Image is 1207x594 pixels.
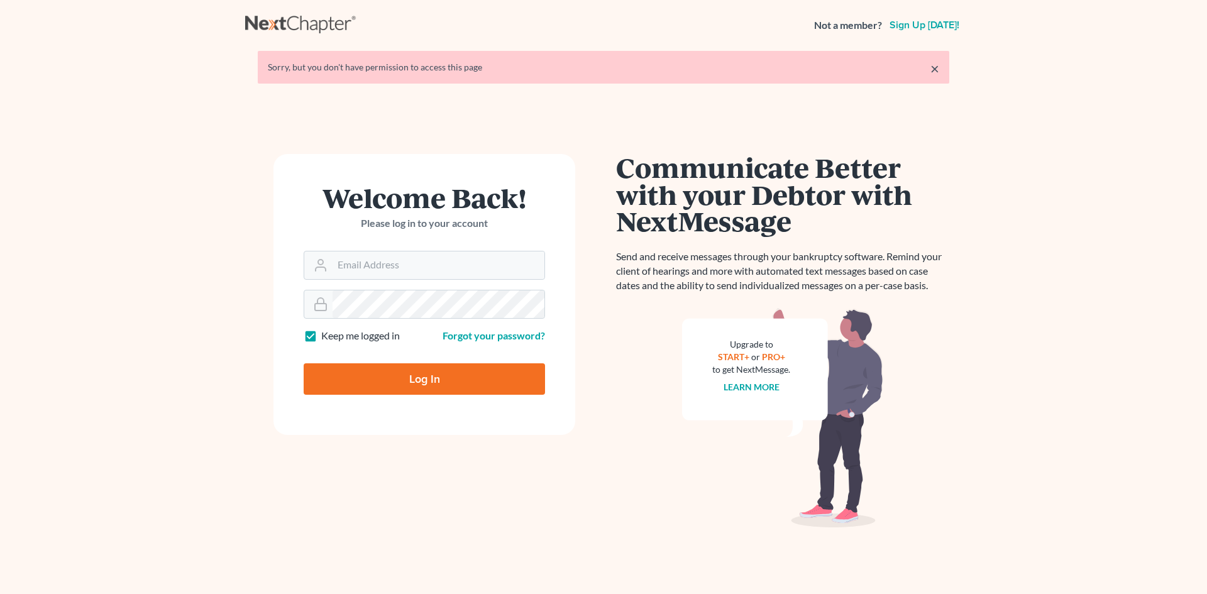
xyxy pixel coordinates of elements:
input: Log In [304,363,545,395]
a: Learn more [724,382,780,392]
img: nextmessage_bg-59042aed3d76b12b5cd301f8e5b87938c9018125f34e5fa2b7a6b67550977c72.svg [682,308,883,528]
span: or [751,351,760,362]
p: Send and receive messages through your bankruptcy software. Remind your client of hearings and mo... [616,250,949,293]
div: to get NextMessage. [712,363,790,376]
input: Email Address [333,251,544,279]
a: PRO+ [762,351,785,362]
a: START+ [718,351,749,362]
p: Please log in to your account [304,216,545,231]
h1: Welcome Back! [304,184,545,211]
div: Upgrade to [712,338,790,351]
a: Sign up [DATE]! [887,20,962,30]
a: × [930,61,939,76]
div: Sorry, but you don't have permission to access this page [268,61,939,74]
h1: Communicate Better with your Debtor with NextMessage [616,154,949,234]
a: Forgot your password? [443,329,545,341]
label: Keep me logged in [321,329,400,343]
strong: Not a member? [814,18,882,33]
